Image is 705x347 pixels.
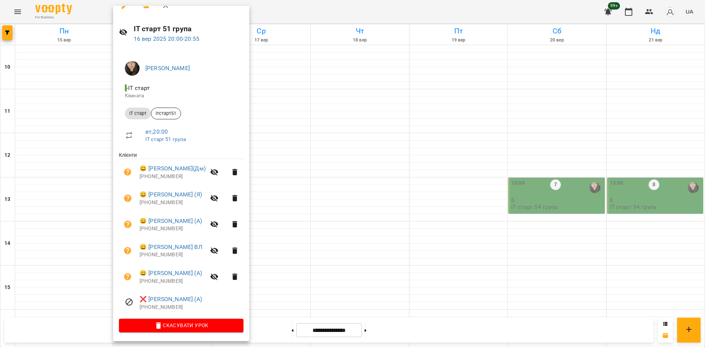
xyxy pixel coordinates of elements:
h6: ІТ старт 51 група [134,23,244,35]
span: Скасувати Урок [125,321,238,330]
a: [PERSON_NAME] [145,65,190,72]
p: [PHONE_NUMBER] [140,278,206,285]
p: [PHONE_NUMBER] [140,304,243,311]
span: - ІТ старт [125,84,152,91]
p: [PHONE_NUMBER] [140,251,206,259]
button: Візит ще не сплачено. Додати оплату? [119,268,137,286]
p: [PHONE_NUMBER] [140,173,206,180]
span: ітстарт51 [151,110,181,117]
a: ❌ [PERSON_NAME] (А) [140,295,202,304]
a: 😀 [PERSON_NAME] ВЛ [140,243,202,252]
a: 😀 [PERSON_NAME] (А) [140,269,202,278]
p: [PHONE_NUMBER] [140,199,206,206]
button: Візит ще не сплачено. Додати оплату? [119,216,137,233]
ul: Клієнти [119,151,243,319]
svg: Візит скасовано [125,298,134,307]
a: ІТ старт 51 група [145,136,186,142]
button: Візит ще не сплачено. Додати оплату? [119,189,137,207]
div: ітстарт51 [151,108,181,119]
p: Кімната [125,92,238,100]
button: Візит ще не сплачено. Додати оплату? [119,242,137,260]
p: [PHONE_NUMBER] [140,225,206,232]
span: ІТ старт [125,110,151,117]
button: Скасувати Урок [119,319,243,332]
a: 😀 [PERSON_NAME] (А) [140,217,202,225]
a: 😀 [PERSON_NAME] (Я) [140,190,202,199]
a: 😀 [PERSON_NAME](Дм) [140,164,206,173]
a: вт , 20:00 [145,128,168,135]
button: Візит ще не сплачено. Додати оплату? [119,163,137,181]
img: 95fb45bbfb8e32c1be35b17aeceadc00.jpg [125,61,140,76]
a: 16 вер 2025 20:00-20:55 [134,35,199,42]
